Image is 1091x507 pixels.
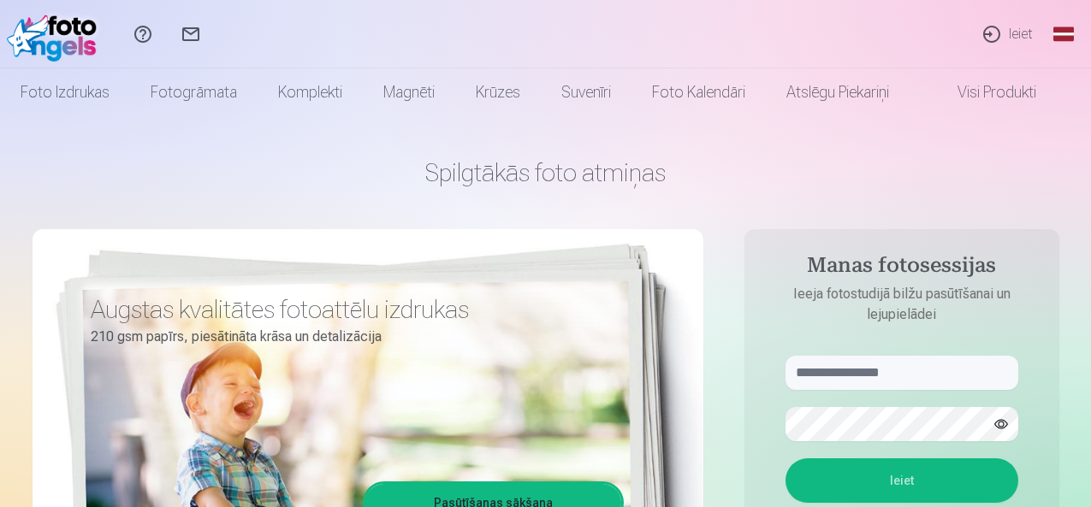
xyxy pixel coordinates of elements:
p: 210 gsm papīrs, piesātināta krāsa un detalizācija [91,325,611,349]
h4: Manas fotosessijas [768,253,1035,284]
button: Ieiet [786,458,1018,503]
h3: Augstas kvalitātes fotoattēlu izdrukas [91,294,611,325]
p: Ieeja fotostudijā bilžu pasūtīšanai un lejupielādei [768,284,1035,325]
a: Visi produkti [910,68,1057,116]
a: Komplekti [258,68,363,116]
img: /fa1 [7,7,105,62]
a: Fotogrāmata [130,68,258,116]
a: Atslēgu piekariņi [766,68,910,116]
a: Suvenīri [541,68,631,116]
a: Magnēti [363,68,455,116]
a: Foto kalendāri [631,68,766,116]
a: Krūzes [455,68,541,116]
h1: Spilgtākās foto atmiņas [33,157,1059,188]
